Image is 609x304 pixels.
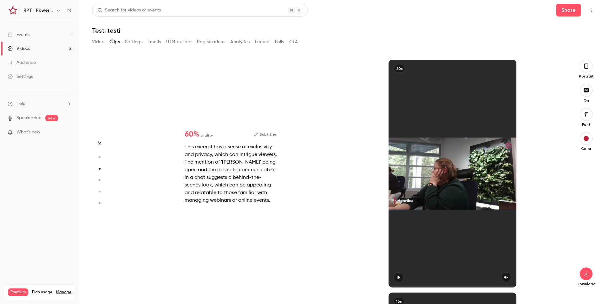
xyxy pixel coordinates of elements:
button: Top Bar Actions [586,5,596,15]
div: Settings [8,73,33,80]
div: This excerpt has a sense of exclusivity and privacy, which can intrigue viewers. The mention of '... [185,143,277,204]
span: Plan usage [32,290,52,295]
button: Analytics [230,37,250,47]
button: UTM builder [166,37,192,47]
div: Events [8,31,29,38]
div: Audience [8,59,36,66]
h1: Testi testi [92,27,596,34]
span: 60 % [185,131,199,138]
p: On [576,98,596,103]
li: help-dropdown-opener [8,100,72,107]
button: Registrations [197,37,225,47]
div: Search for videos or events [97,7,161,14]
span: Premium [8,288,28,296]
button: Embed [255,37,270,47]
button: Emails [147,37,161,47]
span: virality [200,132,213,138]
p: Portrait [576,74,596,79]
span: What's new [16,129,40,136]
button: Clips [109,37,120,47]
a: Manage [56,290,71,295]
img: RPT | Powered by Hubexo [8,5,18,16]
h6: RPT | Powered by Hubexo [23,7,53,14]
iframe: Noticeable Trigger [64,130,72,135]
p: Font [576,122,596,127]
button: Polls [275,37,284,47]
p: Download [576,281,596,287]
span: new [45,115,58,121]
p: Color [576,146,596,151]
button: Video [92,37,104,47]
button: CTA [289,37,298,47]
button: Share [556,4,581,17]
a: SpeakerHub [16,115,42,121]
button: Subtitles [254,131,277,138]
button: Settings [125,37,142,47]
span: Help [16,100,26,107]
div: Videos [8,45,30,52]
